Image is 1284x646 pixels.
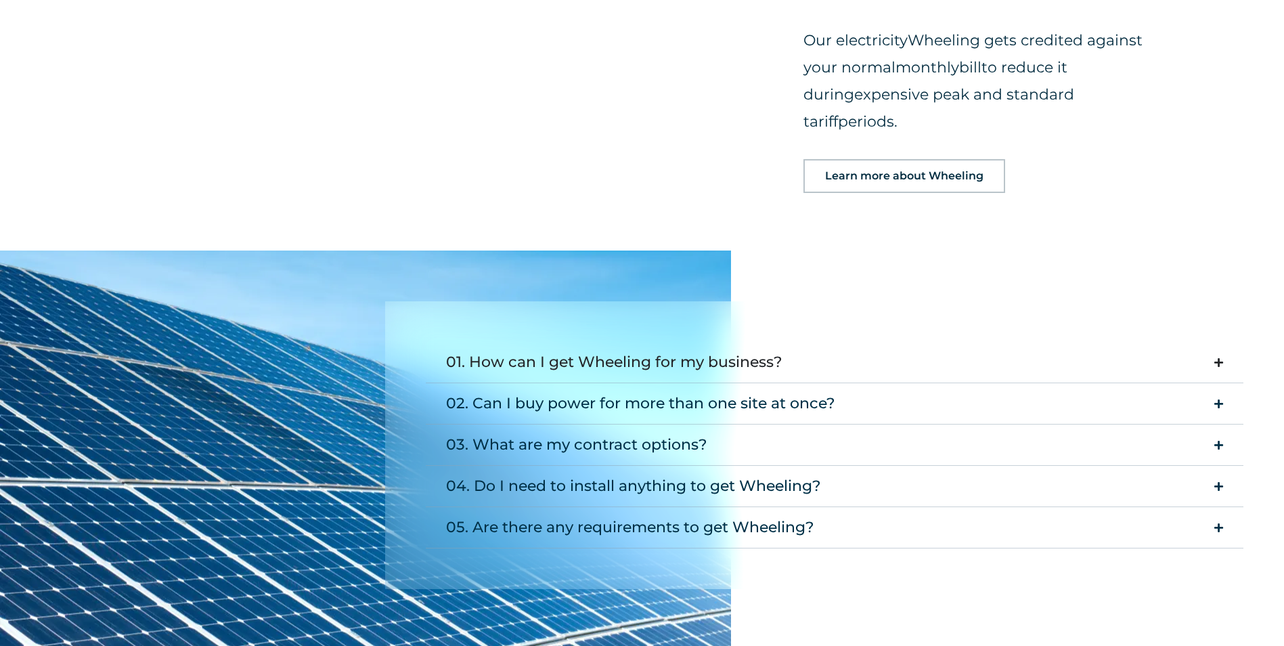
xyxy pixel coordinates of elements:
span: Wheeling gets credited against your normal [803,31,1143,77]
span: Learn more about Wheeling [825,171,983,181]
div: Accordion. Open links with Enter or Space, close with Escape, and navigate with Arrow Keys [426,342,1243,548]
span: expensive peak and standard tariff [803,85,1074,131]
span: Our electricity [803,31,908,49]
div: 02. Can I buy power for more than one site at once? [446,390,835,417]
summary: 05. Are there any requirements to get Wheeling? [426,507,1243,548]
summary: 01. How can I get Wheeling for my business? [426,342,1243,383]
summary: 04. Do I need to install anything to get Wheeling? [426,466,1243,507]
div: 05. Are there any requirements to get Wheeling? [446,514,814,541]
span: monthly [895,58,959,77]
div: 04. Do I need to install anything to get Wheeling? [446,473,821,500]
div: 01. How can I get Wheeling for my business? [446,349,782,376]
a: Learn more about Wheeling [803,159,1005,193]
summary: 03. What are my contract options? [426,425,1243,466]
span: periods. [838,112,898,131]
span: bill [959,58,981,77]
div: 03. What are my contract options? [446,431,707,458]
summary: 02. Can I buy power for more than one site at once? [426,383,1243,425]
